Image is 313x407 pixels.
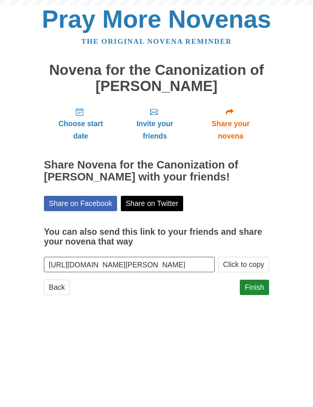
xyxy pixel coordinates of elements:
[81,37,232,45] a: The original novena reminder
[44,101,117,146] a: Choose start date
[192,101,269,146] a: Share your novena
[125,118,185,142] span: Invite your friends
[42,5,271,33] a: Pray More Novenas
[44,159,269,183] h2: Share Novena for the Canonization of [PERSON_NAME] with your friends!
[200,118,262,142] span: Share your novena
[44,196,117,211] a: Share on Facebook
[44,62,269,94] h1: Novena for the Canonization of [PERSON_NAME]
[218,257,269,272] button: Click to copy
[121,196,184,211] a: Share on Twitter
[44,227,269,246] h3: You can also send this link to your friends and share your novena that way
[51,118,110,142] span: Choose start date
[240,280,269,295] a: Finish
[117,101,192,146] a: Invite your friends
[44,280,70,295] a: Back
